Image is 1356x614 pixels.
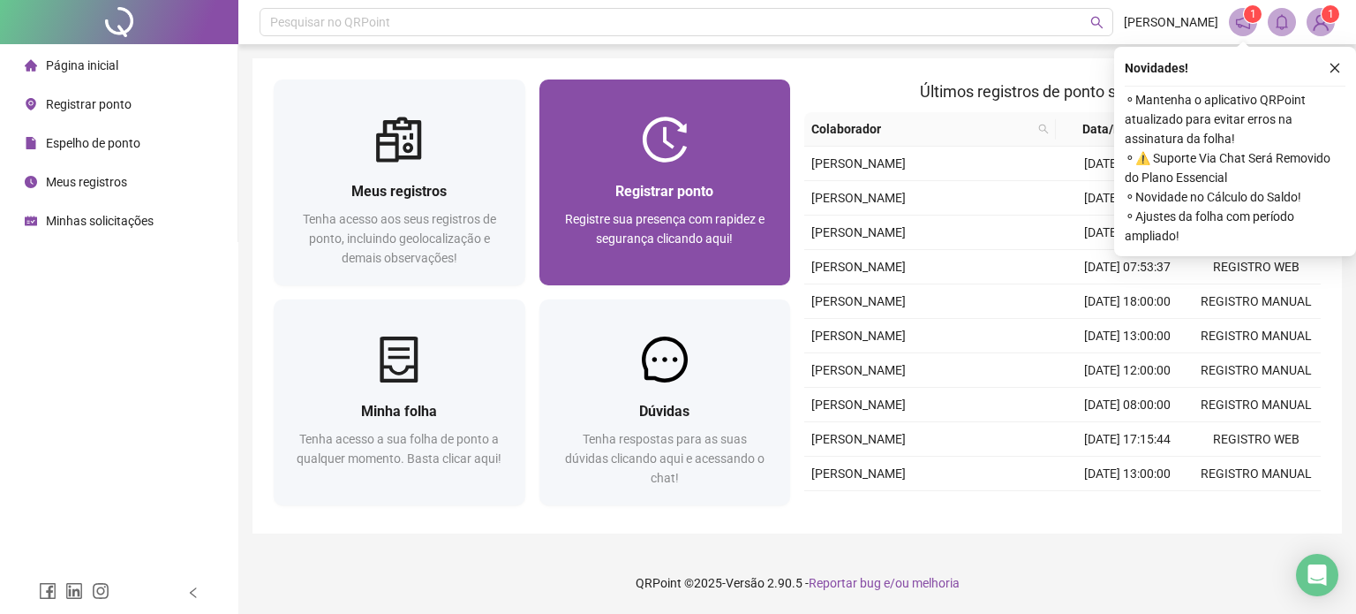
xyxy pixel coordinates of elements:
span: bell [1274,14,1290,30]
span: [PERSON_NAME] [811,466,906,481]
span: environment [25,98,37,110]
span: 1 [1328,8,1334,20]
span: search [1038,124,1049,134]
td: REGISTRO MANUAL [1192,284,1321,319]
td: REGISTRO MANUAL [1192,353,1321,388]
span: Página inicial [46,58,118,72]
span: Tenha acesso aos seus registros de ponto, incluindo geolocalização e demais observações! [303,212,496,265]
td: [DATE] 13:00:00 [1063,319,1192,353]
td: [DATE] 07:50:44 [1063,181,1192,216]
span: Novidades ! [1125,58,1188,78]
td: REGISTRO MANUAL [1192,457,1321,491]
span: Registrar ponto [615,183,713,200]
sup: Atualize o seu contato no menu Meus Dados [1322,5,1339,23]
span: schedule [25,215,37,227]
span: search [1090,16,1104,29]
span: Minhas solicitações [46,214,154,228]
span: Data/Hora [1063,119,1160,139]
sup: 1 [1244,5,1262,23]
td: REGISTRO MANUAL [1192,319,1321,353]
span: Meus registros [46,175,127,189]
span: close [1329,62,1341,74]
img: 89277 [1307,9,1334,35]
footer: QRPoint © 2025 - 2.90.5 - [238,552,1356,614]
span: [PERSON_NAME] [811,294,906,308]
span: [PERSON_NAME] [1124,12,1218,32]
td: [DATE] 08:00:00 [1063,388,1192,422]
td: [DATE] 12:00:00 [1063,353,1192,388]
span: Dúvidas [639,403,689,420]
span: Espelho de ponto [46,136,140,150]
th: Data/Hora [1056,112,1181,147]
span: [PERSON_NAME] [811,329,906,343]
td: [DATE] 12:00:00 [1063,491,1192,526]
span: Colaborador [811,119,1031,139]
span: [PERSON_NAME] [811,191,906,205]
span: Reportar bug e/ou melhoria [809,576,960,590]
td: REGISTRO MANUAL [1192,388,1321,422]
span: Meus registros [351,183,447,200]
span: [PERSON_NAME] [811,156,906,171]
span: search [1035,116,1052,142]
td: [DATE] 07:55:50 [1063,147,1192,181]
span: [PERSON_NAME] [811,432,906,446]
span: ⚬ ⚠️ Suporte Via Chat Será Removido do Plano Essencial [1125,148,1345,187]
a: Registrar pontoRegistre sua presença com rapidez e segurança clicando aqui! [539,80,791,285]
span: facebook [39,582,56,600]
td: [DATE] 13:00:00 [1063,457,1192,491]
span: Versão [726,576,765,590]
span: Registrar ponto [46,97,132,111]
td: REGISTRO WEB [1192,422,1321,457]
span: Tenha acesso a sua folha de ponto a qualquer momento. Basta clicar aqui! [297,432,501,466]
div: Open Intercom Messenger [1296,554,1338,596]
span: ⚬ Mantenha o aplicativo QRPoint atualizado para evitar erros na assinatura da folha! [1125,90,1345,148]
span: 1 [1250,8,1256,20]
span: Últimos registros de ponto sincronizados [920,82,1205,101]
td: [DATE] 17:45:12 [1063,216,1192,250]
span: home [25,59,37,72]
span: Tenha respostas para as suas dúvidas clicando aqui e acessando o chat! [565,432,765,485]
span: [PERSON_NAME] [811,225,906,239]
td: REGISTRO WEB [1192,250,1321,284]
span: [PERSON_NAME] [811,398,906,412]
span: file [25,137,37,149]
span: left [187,587,200,599]
span: notification [1235,14,1251,30]
span: instagram [92,582,109,600]
span: [PERSON_NAME] [811,363,906,377]
span: ⚬ Ajustes da folha com período ampliado! [1125,207,1345,246]
span: ⚬ Novidade no Cálculo do Saldo! [1125,187,1345,207]
a: Meus registrosTenha acesso aos seus registros de ponto, incluindo geolocalização e demais observa... [274,80,525,285]
span: Registre sua presença com rapidez e segurança clicando aqui! [565,212,765,246]
td: REGISTRO MANUAL [1192,491,1321,526]
span: linkedin [65,582,83,600]
a: DúvidasTenha respostas para as suas dúvidas clicando aqui e acessando o chat! [539,299,791,505]
span: [PERSON_NAME] [811,260,906,274]
td: [DATE] 07:53:37 [1063,250,1192,284]
span: Minha folha [361,403,437,420]
span: clock-circle [25,176,37,188]
a: Minha folhaTenha acesso a sua folha de ponto a qualquer momento. Basta clicar aqui! [274,299,525,505]
td: [DATE] 17:15:44 [1063,422,1192,457]
td: [DATE] 18:00:00 [1063,284,1192,319]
